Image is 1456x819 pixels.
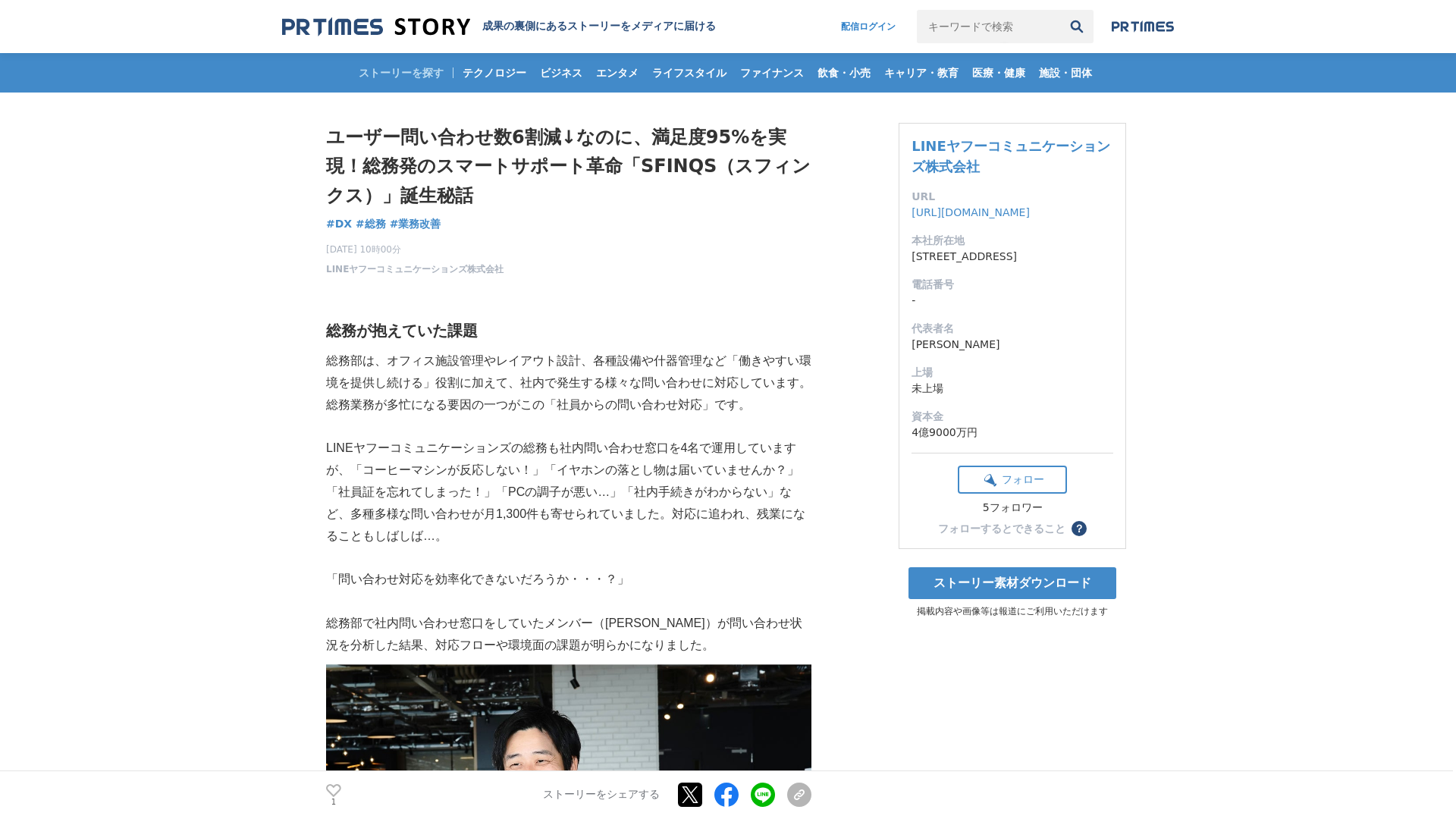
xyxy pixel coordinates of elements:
button: 検索 [1060,10,1094,43]
a: LINEヤフーコミュニケーションズ株式会社 [912,138,1110,174]
p: ストーリーをシェアする [543,789,660,802]
input: キーワードで検索 [917,10,1060,43]
a: キャリア・教育 [878,53,965,93]
a: ストーリー素材ダウンロード [908,567,1116,599]
span: エンタメ [590,66,645,80]
a: ビジネス [534,53,588,93]
p: 総務部で社内問い合わせ窓口をしていたメンバー（[PERSON_NAME]）が問い合わせ状況を分析した結果、対応フローや環境面の課題が明らかになりました。 [326,613,811,657]
a: 配信ログイン [826,10,911,43]
p: 掲載内容や画像等は報道にご利用いただけます [899,605,1126,618]
span: #総務 [356,217,386,231]
dt: 上場 [912,365,1113,381]
a: 医療・健康 [966,53,1031,93]
p: 総務業務が多忙になる要因の一つがこの「社員からの問い合わせ対応」です。 [326,394,811,416]
span: 医療・健康 [966,66,1031,80]
dt: URL [912,189,1113,205]
button: フォロー [958,466,1067,494]
span: #業務改善 [390,217,441,231]
span: #DX [326,217,352,231]
a: ライフスタイル [646,53,733,93]
span: [DATE] 10時00分 [326,243,504,256]
span: 施設・団体 [1033,66,1098,80]
span: キャリア・教育 [878,66,965,80]
p: 「問い合わせ対応を効率化できないだろうか・・・？」 [326,569,811,591]
h1: ユーザー問い合わせ数6割減↓なのに、満足度95%を実現！総務発のスマートサポート革命「SFINQS（スフィンクス）」誕生秘話 [326,123,811,210]
dt: 代表者名 [912,321,1113,337]
dd: 4億9000万円 [912,425,1113,441]
a: テクノロジー [457,53,532,93]
button: ？ [1072,521,1087,536]
p: 1 [326,799,341,806]
h2: 成果の裏側にあるストーリーをメディアに届ける [482,20,716,33]
span: ビジネス [534,66,588,80]
span: テクノロジー [457,66,532,80]
span: ファイナンス [734,66,810,80]
div: 5フォロワー [958,501,1067,515]
a: #業務改善 [390,216,441,232]
dt: 資本金 [912,409,1113,425]
span: ？ [1074,523,1084,534]
a: エンタメ [590,53,645,93]
p: 総務部は、オフィス施設管理やレイアウト設計、各種設備や什器管理など「働きやすい環境を提供し続ける」役割に加えて、社内で発生する様々な問い合わせに対応しています。 [326,350,811,394]
dt: 電話番号 [912,277,1113,293]
span: ライフスタイル [646,66,733,80]
dd: [PERSON_NAME] [912,337,1113,353]
a: [URL][DOMAIN_NAME] [912,206,1030,218]
a: #DX [326,216,352,232]
dt: 本社所在地 [912,233,1113,249]
p: LINEヤフーコミュニケーションズの総務も社内問い合わせ窓口を4名で運用していますが、「コーヒーマシンが反応しない！」「イヤホンの落とし物は届いていませんか？」「社員証を忘れてしまった！」「PC... [326,438,811,547]
img: prtimes [1112,20,1174,33]
dd: - [912,293,1113,309]
a: 飲食・小売 [811,53,877,93]
a: 施設・団体 [1033,53,1098,93]
span: 飲食・小売 [811,66,877,80]
a: 成果の裏側にあるストーリーをメディアに届ける 成果の裏側にあるストーリーをメディアに届ける [282,17,716,37]
dd: 未上場 [912,381,1113,397]
div: フォローするとできること [938,523,1065,534]
dd: [STREET_ADDRESS] [912,249,1113,265]
a: ファイナンス [734,53,810,93]
a: #総務 [356,216,386,232]
img: 成果の裏側にあるストーリーをメディアに届ける [282,17,470,37]
a: LINEヤフーコミュニケーションズ株式会社 [326,262,504,276]
strong: 総務が抱えていた課題 [326,322,478,339]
